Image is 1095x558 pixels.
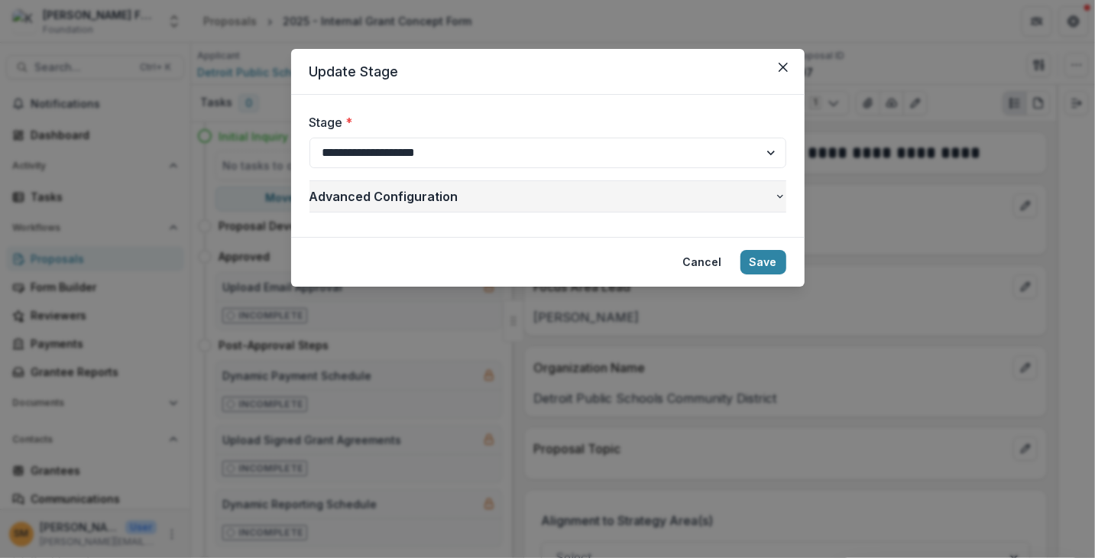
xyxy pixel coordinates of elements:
header: Update Stage [291,49,805,95]
button: Close [771,55,795,79]
button: Advanced Configuration [309,181,786,212]
span: Advanced Configuration [309,187,774,206]
button: Save [740,250,786,274]
label: Stage [309,113,777,131]
button: Cancel [674,250,731,274]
